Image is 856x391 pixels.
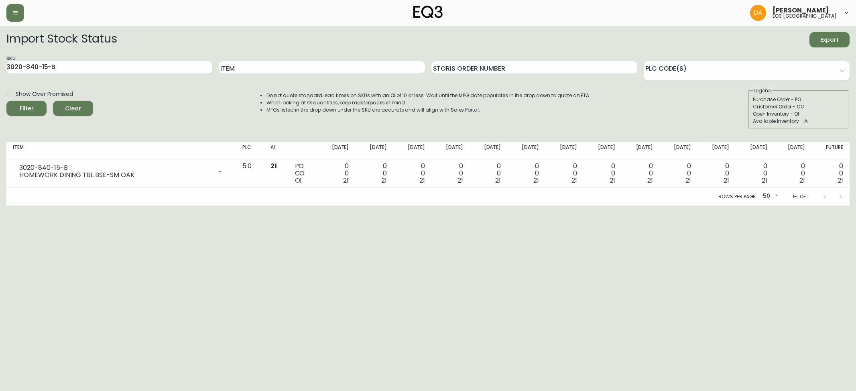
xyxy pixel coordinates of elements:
img: dd1a7e8db21a0ac8adbf82b84ca05374 [750,5,766,21]
div: Filter [20,104,34,114]
div: 0 0 [590,163,615,184]
span: 21 [457,176,463,185]
td: 5.0 [236,159,264,188]
div: 0 0 [400,163,425,184]
div: 0 0 [438,163,463,184]
th: PLC [236,142,264,159]
button: Filter [6,101,47,116]
div: Available Inventory - AI [753,118,844,125]
div: 0 0 [818,163,843,184]
button: Export [809,32,850,47]
span: Export [816,35,843,45]
span: 21 [571,176,577,185]
li: MFGs listed in the drop down under the SKU are accurate and will align with Sales Portal. [266,106,591,114]
th: [DATE] [393,142,431,159]
span: Clear [59,104,87,114]
span: 21 [610,176,615,185]
div: Purchase Order - PO [753,96,844,103]
th: [DATE] [431,142,470,159]
th: [DATE] [584,142,622,159]
button: Clear [53,101,93,116]
span: 21 [685,176,691,185]
th: [DATE] [507,142,545,159]
span: 21 [762,176,767,185]
div: 0 0 [362,163,387,184]
div: 0 0 [780,163,805,184]
span: [PERSON_NAME] [773,7,829,14]
span: OI [295,176,302,185]
div: 0 0 [324,163,349,184]
th: [DATE] [355,142,393,159]
div: 0 0 [476,163,501,184]
span: 21 [270,161,277,171]
span: 21 [799,176,805,185]
li: Do not quote standard lead times on SKUs with an OI of 10 or less. Wait until the MFG date popula... [266,92,591,99]
div: 0 0 [552,163,577,184]
th: [DATE] [317,142,356,159]
th: [DATE] [773,142,811,159]
div: 0 0 [704,163,729,184]
div: 0 0 [514,163,539,184]
span: 21 [419,176,425,185]
th: AI [264,142,289,159]
li: When looking at OI quantities, keep masterpacks in mind. [266,99,591,106]
div: 3020-840-15-BHOMEWORK DINING TBL BSE-SM OAK [13,163,230,180]
div: HOMEWORK DINING TBL BSE-SM OAK [19,171,212,179]
span: 21 [343,176,349,185]
span: 21 [495,176,501,185]
div: 3020-840-15-B [19,164,212,171]
th: [DATE] [659,142,697,159]
th: Item [6,142,236,159]
span: Show Over Promised [16,90,73,98]
th: [DATE] [470,142,508,159]
legend: Legend [753,87,773,94]
div: 0 0 [628,163,653,184]
th: [DATE] [697,142,736,159]
div: PO CO [295,163,311,184]
img: logo [413,6,443,18]
div: Open Inventory - OI [753,110,844,118]
span: 21 [533,176,539,185]
th: Future [811,142,850,159]
span: 21 [381,176,387,185]
th: [DATE] [545,142,584,159]
th: [DATE] [622,142,660,159]
span: 21 [724,176,729,185]
p: 1-1 of 1 [793,193,809,200]
div: 0 0 [666,163,691,184]
h2: Import Stock Status [6,32,117,47]
div: Customer Order - CO [753,103,844,110]
h5: eq3 [GEOGRAPHIC_DATA] [773,14,837,18]
span: 21 [647,176,653,185]
span: 21 [838,176,843,185]
div: 0 0 [742,163,767,184]
div: 50 [760,190,780,203]
th: [DATE] [736,142,774,159]
p: Rows per page: [718,193,756,200]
